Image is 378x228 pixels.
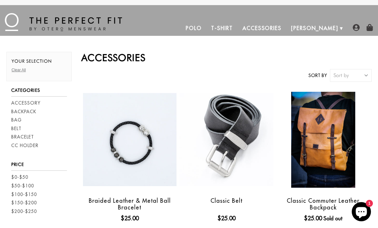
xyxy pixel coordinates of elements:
[121,214,139,223] ins: $25.00
[353,24,360,31] img: user-account-icon.png
[324,215,342,222] span: Sold out
[11,174,28,181] a: $0-$50
[218,214,235,223] ins: $25.00
[238,20,286,36] a: Accessories
[11,208,37,215] a: $200-$250
[291,92,355,188] img: leather backpack
[11,162,67,171] h3: Price
[81,52,372,63] h2: Accessories
[11,100,40,106] a: Accessory
[308,72,327,79] label: Sort by
[287,197,359,211] a: Classic Commuter Leather Backpack
[276,92,370,188] a: leather backpack
[11,183,34,189] a: $50-$100
[12,59,67,67] h2: Your selection
[11,134,34,140] a: Bracelet
[286,20,343,36] a: [PERSON_NAME]
[83,93,177,186] img: black braided leather bracelet
[304,214,322,223] ins: $25.00
[11,200,37,206] a: $150-$200
[181,20,207,36] a: Polo
[180,93,273,186] img: otero menswear classic black leather belt
[11,117,22,123] a: Bag
[11,191,37,198] a: $100-$150
[11,125,21,132] a: Belt
[89,197,171,211] a: Braided Leather & Metal Ball Bracelet
[5,13,122,31] img: The Perfect Fit - by Otero Menswear - Logo
[12,68,26,72] a: Clear All
[11,88,67,97] h3: Categories
[366,24,373,31] img: shopping-bag-icon.png
[11,108,36,115] a: Backpack
[11,142,38,149] a: CC Holder
[350,202,373,223] inbox-online-store-chat: Shopify online store chat
[206,20,237,36] a: T-Shirt
[210,197,242,204] a: Classic Belt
